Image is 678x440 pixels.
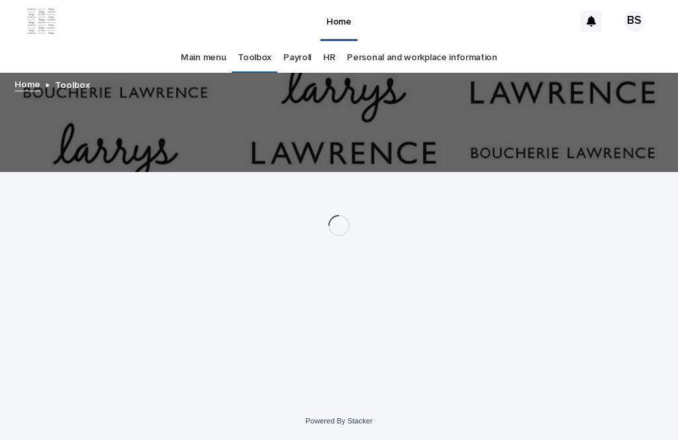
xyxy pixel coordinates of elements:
p: Toolbox [55,77,90,91]
a: Main menu [181,42,226,73]
a: HR [323,42,335,73]
a: Toolbox [238,42,271,73]
a: Home [15,76,40,91]
img: ZpJWbK78RmCi9E4bZOpa [26,8,56,34]
a: Powered By Stacker [305,417,372,425]
div: BS [624,11,645,32]
a: Payroll [283,42,311,73]
a: Personal and workplace information [347,42,497,73]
